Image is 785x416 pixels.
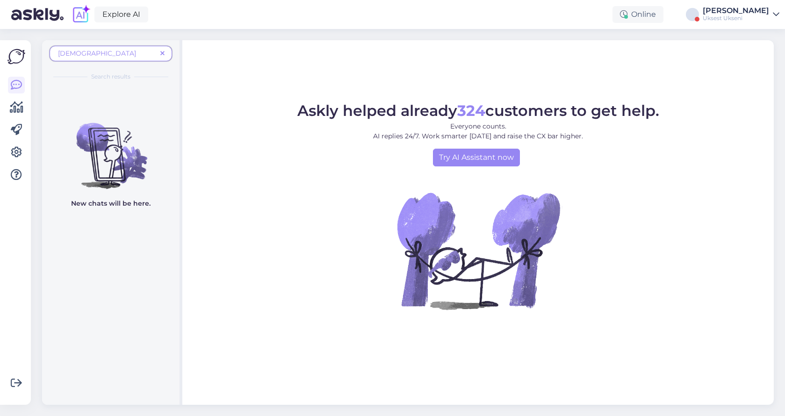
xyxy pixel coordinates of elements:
[297,101,659,120] span: Askly helped already customers to get help.
[71,5,91,24] img: explore-ai
[703,14,769,22] div: Uksest Ukseni
[457,101,485,120] b: 324
[703,7,779,22] a: [PERSON_NAME]Uksest Ukseni
[394,166,562,335] img: No Chat active
[91,72,130,81] span: Search results
[703,7,769,14] div: [PERSON_NAME]
[433,149,520,166] a: Try AI Assistant now
[297,122,659,141] p: Everyone counts. AI replies 24/7. Work smarter [DATE] and raise the CX bar higher.
[42,106,180,190] img: No chats
[7,48,25,65] img: Askly Logo
[94,7,148,22] a: Explore AI
[71,199,151,208] p: New chats will be here.
[612,6,663,23] div: Online
[58,49,136,57] span: [DEMOGRAPHIC_DATA]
